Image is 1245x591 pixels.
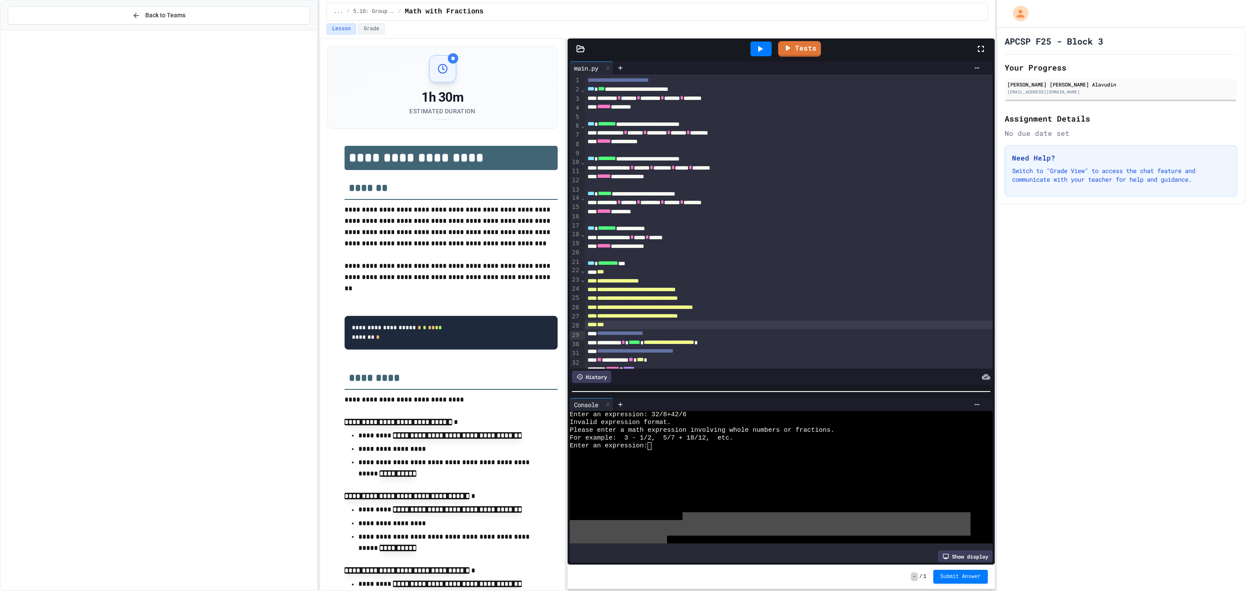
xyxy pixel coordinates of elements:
[358,23,385,35] button: Grade
[1007,80,1235,88] div: [PERSON_NAME] [PERSON_NAME] Alavudin
[570,400,603,409] div: Console
[570,285,581,294] div: 24
[570,61,613,74] div: main.py
[570,64,603,73] div: main.py
[347,8,350,15] span: /
[581,267,585,274] span: Fold line
[570,212,581,222] div: 16
[919,573,923,580] span: /
[1005,35,1103,47] h1: APCSP F25 - Block 3
[570,368,581,377] div: 33
[570,158,581,167] div: 10
[570,398,613,411] div: Console
[923,573,926,580] span: 1
[570,276,581,285] div: 23
[326,23,356,35] button: Lesson
[570,203,581,212] div: 15
[570,442,648,450] span: Enter an expression:
[933,570,988,584] button: Submit Answer
[570,149,581,158] div: 9
[911,572,917,581] span: -
[145,11,185,20] span: Back to Teams
[570,131,581,140] div: 7
[570,104,581,113] div: 4
[778,41,821,57] a: Tests
[570,222,581,230] div: 17
[581,194,585,201] span: Fold line
[570,312,581,321] div: 27
[570,303,581,312] div: 26
[581,231,585,238] span: Fold line
[570,434,733,442] span: For example: 3 - 1/2, 5/7 + 18/12, etc.
[570,340,581,349] div: 30
[570,122,581,131] div: 6
[334,8,343,15] span: ...
[1209,556,1236,582] iframe: chat widget
[570,321,581,331] div: 28
[570,76,581,85] div: 1
[570,95,581,104] div: 3
[570,167,581,176] div: 11
[570,294,581,303] div: 25
[570,176,581,185] div: 12
[570,419,671,427] span: Invalid expression format.
[353,8,395,15] span: 5.10: Group Project - Math with Fractions
[581,276,585,283] span: Fold line
[570,230,581,239] div: 18
[1012,153,1230,163] h3: Need Help?
[405,6,483,17] span: Math with Fractions
[570,194,581,203] div: 14
[570,349,581,358] div: 31
[570,266,581,275] div: 22
[8,6,310,25] button: Back to Teams
[1007,89,1235,95] div: [EMAIL_ADDRESS][DOMAIN_NAME]
[570,239,581,248] div: 19
[572,371,611,383] div: History
[1173,519,1236,556] iframe: chat widget
[1012,167,1230,184] p: Switch to "Grade View" to access the chat feature and communicate with your teacher for help and ...
[570,359,581,368] div: 32
[570,411,686,419] span: Enter an expression: 32/8+42/6
[581,368,585,375] span: Fold line
[570,140,581,149] div: 8
[940,573,981,580] span: Submit Answer
[570,113,581,122] div: 5
[570,331,581,340] div: 29
[409,90,475,105] div: 1h 30m
[570,85,581,94] div: 2
[1005,61,1237,74] h2: Your Progress
[1005,112,1237,125] h2: Assignment Details
[398,8,401,15] span: /
[581,122,585,129] span: Fold line
[570,248,581,257] div: 20
[570,186,581,194] div: 13
[1004,3,1031,23] div: My Account
[1005,128,1237,138] div: No due date set
[570,258,581,267] div: 21
[938,550,993,562] div: Show display
[409,107,475,116] div: Estimated Duration
[581,158,585,165] span: Fold line
[570,427,834,434] span: Please enter a math expression involving whole numbers or fractions.
[581,86,585,93] span: Fold line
